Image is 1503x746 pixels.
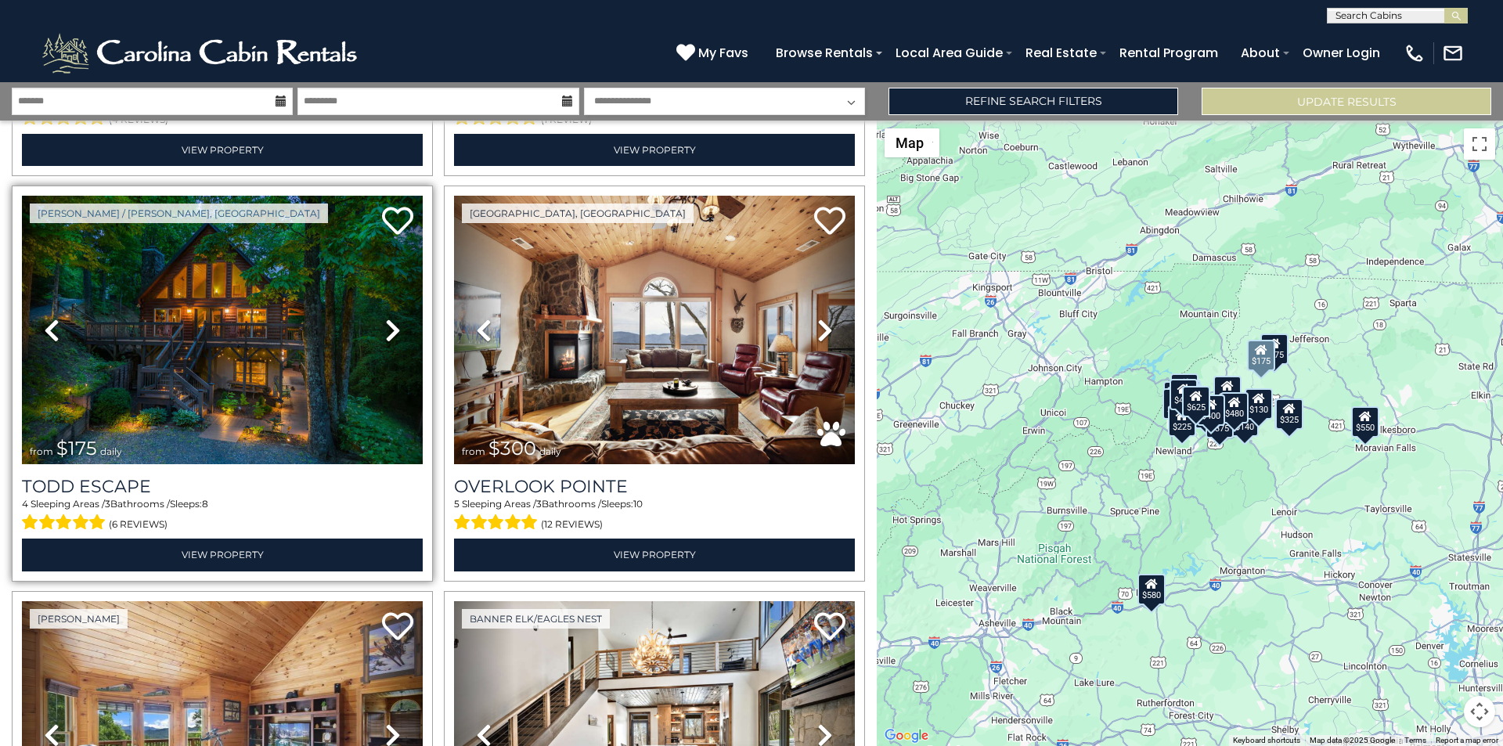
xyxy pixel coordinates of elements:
[22,498,28,510] span: 4
[382,205,413,239] a: Add to favorites
[382,611,413,644] a: Add to favorites
[1247,340,1275,371] div: $175
[454,476,855,497] a: Overlook Pointe
[1137,573,1166,604] div: $580
[1202,88,1491,115] button: Update Results
[1404,736,1426,744] a: Terms
[1351,405,1379,437] div: $550
[1260,333,1289,364] div: $175
[22,497,423,535] div: Sleeping Areas / Bathrooms / Sleeps:
[109,514,168,535] span: (6 reviews)
[454,497,855,535] div: Sleeping Areas / Bathrooms / Sleeps:
[22,134,423,166] a: View Property
[105,498,110,510] span: 3
[202,498,208,510] span: 8
[488,437,536,459] span: $300
[462,204,694,223] a: [GEOGRAPHIC_DATA], [GEOGRAPHIC_DATA]
[454,196,855,464] img: thumbnail_163477009.jpeg
[881,726,932,746] img: Google
[1295,39,1388,67] a: Owner Login
[100,445,122,457] span: daily
[814,205,845,239] a: Add to favorites
[1018,39,1105,67] a: Real Estate
[1112,39,1226,67] a: Rental Program
[22,476,423,497] a: Todd Escape
[1182,386,1210,417] div: $625
[1231,405,1259,436] div: $140
[454,539,855,571] a: View Property
[30,609,128,629] a: [PERSON_NAME]
[1233,735,1300,746] button: Keyboard shortcuts
[1206,406,1234,438] div: $375
[1310,736,1395,744] span: Map data ©2025 Google
[888,39,1011,67] a: Local Area Guide
[1162,387,1191,419] div: $230
[1404,42,1426,64] img: phone-regular-white.png
[1442,42,1464,64] img: mail-regular-white.png
[881,726,932,746] a: Open this area in Google Maps (opens a new window)
[768,39,881,67] a: Browse Rentals
[1245,388,1273,420] div: $130
[896,135,924,151] span: Map
[888,88,1178,115] a: Refine Search Filters
[462,445,485,457] span: from
[1233,39,1288,67] a: About
[30,204,328,223] a: [PERSON_NAME] / [PERSON_NAME], [GEOGRAPHIC_DATA]
[1275,398,1303,430] div: $325
[1213,376,1242,407] div: $349
[536,498,542,510] span: 3
[539,445,561,457] span: daily
[1464,696,1495,727] button: Map camera controls
[22,196,423,464] img: thumbnail_168627805.jpeg
[454,498,460,510] span: 5
[1168,405,1196,437] div: $225
[885,128,939,157] button: Change map style
[1170,378,1198,409] div: $425
[56,437,97,459] span: $175
[541,514,603,535] span: (12 reviews)
[1464,128,1495,160] button: Toggle fullscreen view
[1197,394,1225,425] div: $400
[30,445,53,457] span: from
[1170,373,1198,404] div: $125
[633,498,643,510] span: 10
[462,609,610,629] a: Banner Elk/Eagles Nest
[454,134,855,166] a: View Property
[22,539,423,571] a: View Property
[676,43,752,63] a: My Favs
[39,30,364,77] img: White-1-2.png
[1220,391,1249,423] div: $480
[698,43,748,63] span: My Favs
[814,611,845,644] a: Add to favorites
[1436,736,1498,744] a: Report a map error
